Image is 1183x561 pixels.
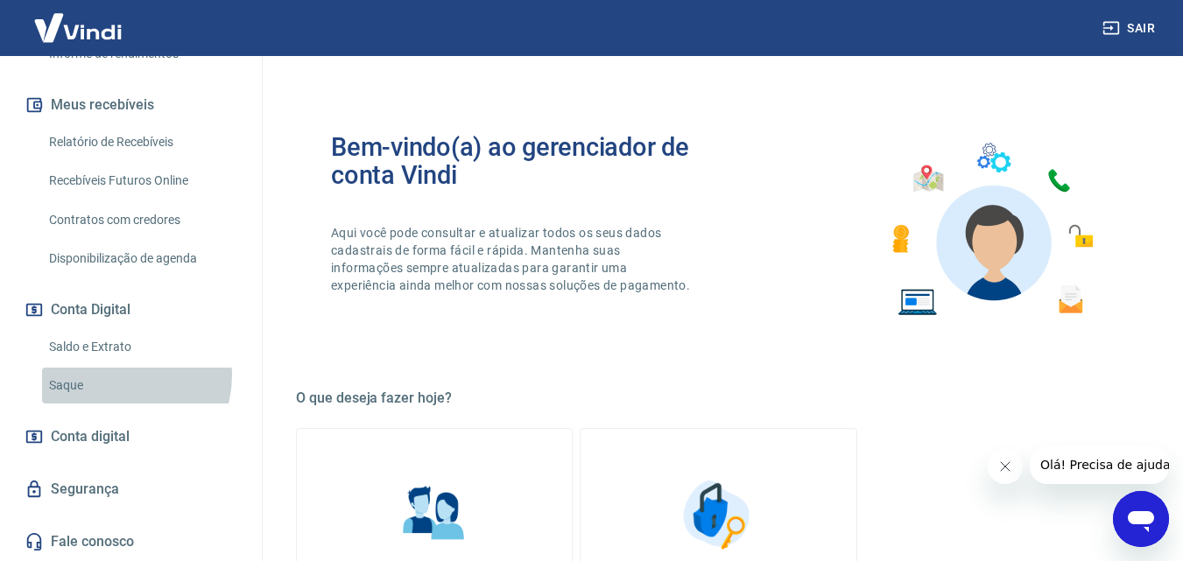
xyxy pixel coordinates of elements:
[331,133,719,189] h2: Bem-vindo(a) ao gerenciador de conta Vindi
[1113,491,1169,547] iframe: Botão para abrir a janela de mensagens
[1099,12,1162,45] button: Sair
[42,202,241,238] a: Contratos com credores
[42,124,241,160] a: Relatório de Recebíveis
[21,417,241,456] a: Conta digital
[21,1,135,54] img: Vindi
[877,133,1106,326] img: Imagem de um avatar masculino com diversos icones exemplificando as funcionalidades do gerenciado...
[51,424,130,449] span: Conta digital
[42,241,241,277] a: Disponibilização de agenda
[21,291,241,329] button: Conta Digital
[11,12,147,26] span: Olá! Precisa de ajuda?
[1030,445,1169,484] iframe: Mensagem da empresa
[42,329,241,365] a: Saldo e Extrato
[296,389,1141,407] h5: O que deseja fazer hoje?
[21,86,241,124] button: Meus recebíveis
[21,470,241,508] a: Segurança
[391,471,478,558] img: Informações pessoais
[988,449,1023,484] iframe: Fechar mensagem
[21,522,241,561] a: Fale conosco
[331,224,694,294] p: Aqui você pode consultar e atualizar todos os seus dados cadastrais de forma fácil e rápida. Mant...
[42,163,241,199] a: Recebíveis Futuros Online
[674,471,762,558] img: Segurança
[42,368,241,403] a: Saque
